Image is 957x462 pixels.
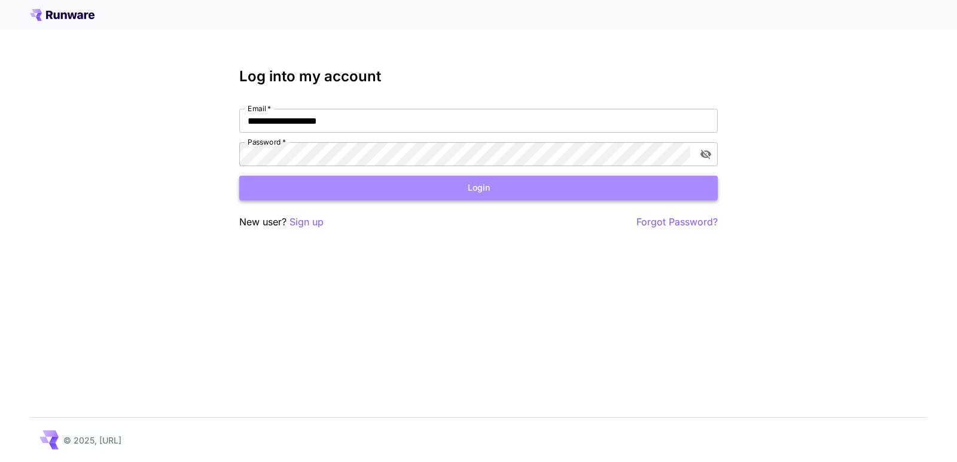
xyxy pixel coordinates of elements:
button: Forgot Password? [636,215,718,230]
h3: Log into my account [239,68,718,85]
p: © 2025, [URL] [63,434,121,446]
button: Login [239,176,718,200]
button: Sign up [289,215,324,230]
label: Password [248,137,286,147]
label: Email [248,103,271,114]
button: toggle password visibility [695,143,717,165]
p: New user? [239,215,324,230]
